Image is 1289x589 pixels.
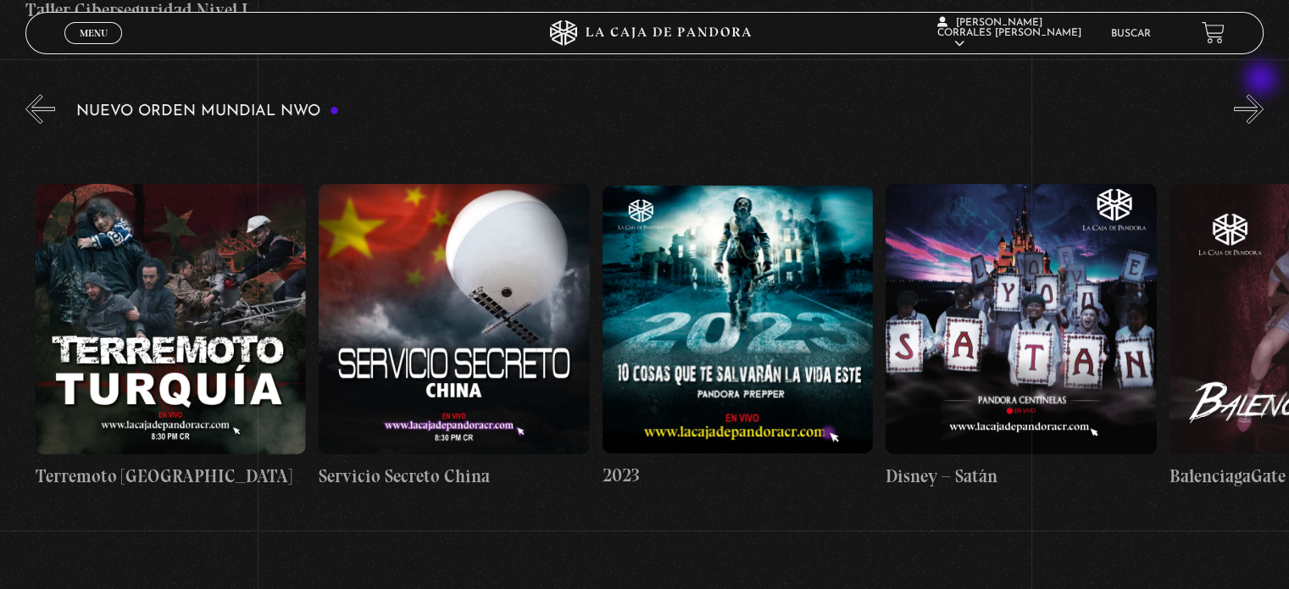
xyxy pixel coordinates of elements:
[886,463,1156,490] h4: Disney – Satán
[80,28,108,38] span: Menu
[603,136,873,536] a: 2023
[886,136,1156,536] a: Disney – Satán
[1111,29,1151,39] a: Buscar
[319,463,589,490] h4: Servicio Secreto China
[25,94,55,124] button: Previous
[76,103,339,119] h3: Nuevo Orden Mundial NWO
[36,136,306,536] a: Terremoto [GEOGRAPHIC_DATA]
[937,18,1081,49] span: [PERSON_NAME] Corrales [PERSON_NAME]
[1202,21,1225,44] a: View your shopping cart
[603,462,873,489] h4: 2023
[74,42,114,54] span: Cerrar
[36,463,306,490] h4: Terremoto [GEOGRAPHIC_DATA]
[1234,94,1264,124] button: Next
[319,136,589,536] a: Servicio Secreto China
